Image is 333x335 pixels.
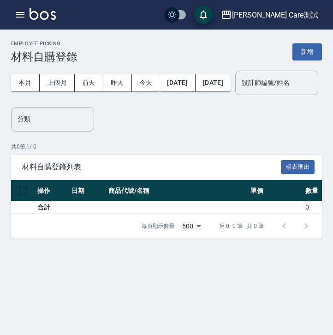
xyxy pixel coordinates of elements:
[281,160,315,174] button: 報表匯出
[142,222,175,230] p: 每頁顯示數量
[11,50,77,63] h3: 材料自購登錄
[132,74,160,91] button: 今天
[160,74,195,91] button: [DATE]
[194,6,213,24] button: save
[196,74,231,91] button: [DATE]
[292,43,322,60] button: 新增
[30,8,56,20] img: Logo
[69,180,106,202] th: 日期
[35,180,69,202] th: 操作
[40,74,75,91] button: 上個月
[219,222,264,230] p: 第 0–0 筆 共 0 筆
[292,47,322,56] a: 新增
[22,162,281,172] span: 材料自購登錄列表
[217,6,322,24] button: [PERSON_NAME] Care測試
[75,74,103,91] button: 前天
[11,74,40,91] button: 本月
[11,143,322,151] p: 共 0 筆, 1 / 0
[35,202,69,214] td: 合計
[248,180,303,202] th: 單價
[103,74,132,91] button: 昨天
[232,9,318,21] div: [PERSON_NAME] Care測試
[106,180,248,202] th: 商品代號/名稱
[11,41,77,47] h2: Employee Picking
[281,162,315,171] a: 報表匯出
[178,214,204,239] div: 500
